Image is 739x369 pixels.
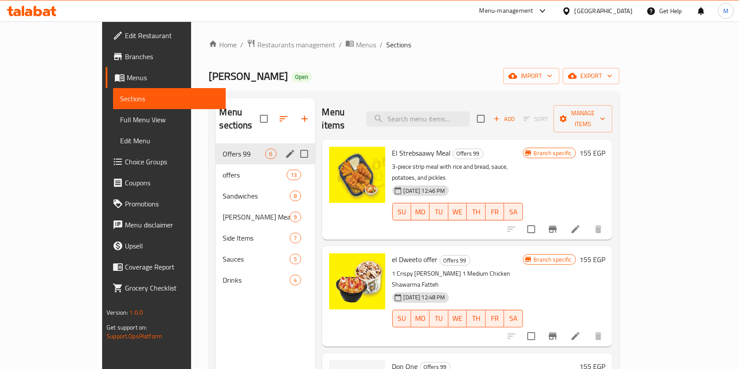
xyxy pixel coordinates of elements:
[522,327,540,345] span: Select to update
[216,270,315,291] div: Drinks4
[125,283,219,293] span: Grocery Checklist
[490,112,518,126] button: Add
[209,39,619,50] nav: breadcrumb
[106,277,226,298] a: Grocery Checklist
[290,275,301,285] div: items
[130,307,143,318] span: 1.0.0
[400,187,449,195] span: [DATE] 12:46 PM
[125,241,219,251] span: Upsell
[216,185,315,206] div: Sandwiches8
[291,73,312,81] span: Open
[400,293,449,302] span: [DATE] 12:48 PM
[106,67,226,88] a: Menus
[392,203,411,220] button: SU
[223,191,290,201] div: Sandwiches
[570,71,612,82] span: export
[380,39,383,50] li: /
[470,312,482,325] span: TH
[322,106,356,132] h2: Menu items
[265,149,276,159] div: items
[329,147,385,203] img: El Strebsaawy Meal
[209,66,288,86] span: [PERSON_NAME]
[223,149,265,159] span: Offers 99
[492,114,516,124] span: Add
[290,234,300,242] span: 7
[216,164,315,185] div: offers13
[433,206,444,218] span: TU
[216,227,315,248] div: Side Items7
[219,106,259,132] h2: Menu sections
[415,206,426,218] span: MO
[329,253,385,309] img: el Dweeto offer
[125,220,219,230] span: Menu disclaimer
[223,254,290,264] span: Sauces
[503,68,559,84] button: import
[411,203,430,220] button: MO
[411,310,430,327] button: MO
[223,233,290,243] span: Side Items
[290,254,301,264] div: items
[106,214,226,235] a: Menu disclaimer
[120,114,219,125] span: Full Menu View
[107,330,162,342] a: Support.OpsPlatform
[486,203,504,220] button: FR
[508,206,519,218] span: SA
[430,203,448,220] button: TU
[386,39,411,50] span: Sections
[588,219,609,240] button: delete
[452,206,463,218] span: WE
[554,105,612,132] button: Manage items
[120,93,219,104] span: Sections
[392,268,523,290] p: 1 Crispy [PERSON_NAME] 1 Medium Chicken Shawarma Fatteh
[106,151,226,172] a: Choice Groups
[223,275,290,285] div: Drinks
[452,312,463,325] span: WE
[125,51,219,62] span: Branches
[433,312,444,325] span: TU
[113,88,226,109] a: Sections
[448,310,467,327] button: WE
[266,150,276,158] span: 6
[125,156,219,167] span: Choice Groups
[518,112,554,126] span: Select section first
[570,224,581,234] a: Edit menu item
[240,39,243,50] li: /
[216,143,315,164] div: Offers 996edit
[392,146,451,160] span: El Strebsaawy Meal
[392,161,523,183] p: 3-piece strip meal with rice and bread, sauce, potatoes, and pickles
[467,203,485,220] button: TH
[107,322,147,333] span: Get support on:
[453,149,483,159] div: Offers 99
[290,212,301,222] div: items
[510,71,552,82] span: import
[542,219,563,240] button: Branch-specific-item
[216,248,315,270] div: Sauces5
[723,6,728,16] span: M
[273,108,294,129] span: Sort sections
[579,147,605,159] h6: 155 EGP
[430,310,448,327] button: TU
[125,177,219,188] span: Coupons
[467,310,485,327] button: TH
[504,310,522,327] button: SA
[287,170,301,180] div: items
[448,203,467,220] button: WE
[107,307,128,318] span: Version:
[223,170,287,180] span: offers
[125,199,219,209] span: Promotions
[106,193,226,214] a: Promotions
[287,171,300,179] span: 13
[284,147,297,160] button: edit
[440,255,470,266] div: Offers 99
[290,276,300,284] span: 4
[291,72,312,82] div: Open
[396,206,408,218] span: SU
[486,310,504,327] button: FR
[480,6,533,16] div: Menu-management
[508,312,519,325] span: SA
[530,149,576,157] span: Branch specific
